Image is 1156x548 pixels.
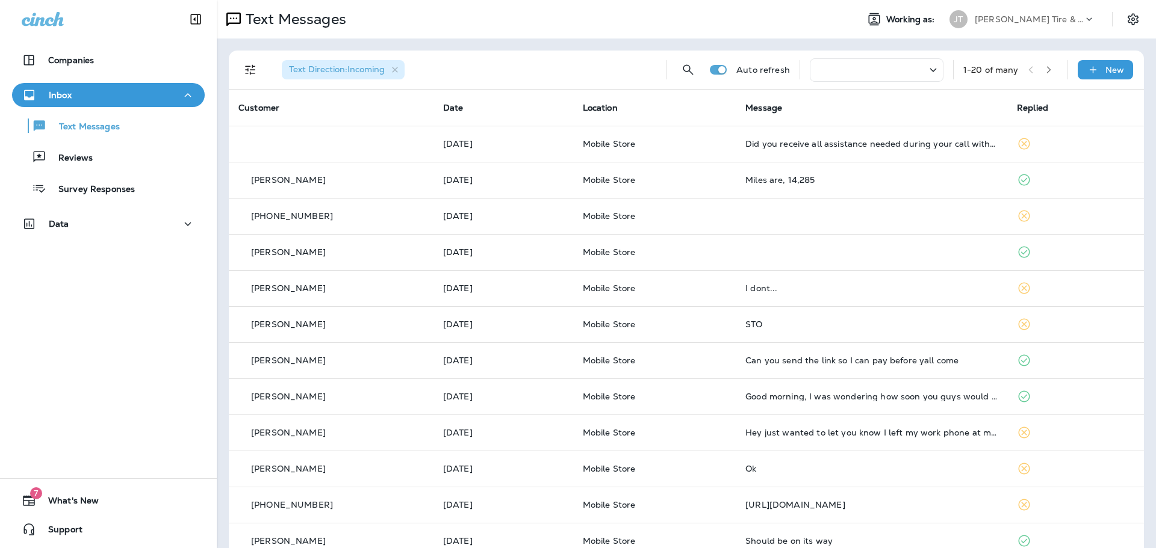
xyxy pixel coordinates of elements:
span: Mobile Store [583,463,636,474]
div: Ok [745,464,998,473]
p: Sep 10, 2025 02:45 PM [443,139,564,149]
span: Mobile Store [583,283,636,294]
p: Sep 4, 2025 07:50 AM [443,392,564,401]
div: Good morning, I was wondering how soon you guys would be able to get out here? I got paid and wil... [745,392,998,401]
button: Data [12,212,205,236]
button: Reviews [12,144,205,170]
p: Text Messages [47,122,120,133]
p: Sep 5, 2025 02:14 PM [443,319,564,329]
button: Search Messages [676,58,700,82]
span: Replied [1017,102,1048,113]
p: Sep 4, 2025 05:18 PM [443,356,564,365]
p: Text Messages [241,10,346,28]
div: Can you send the link so I can pay before yall come [745,356,998,365]
p: [PERSON_NAME] [251,536,326,546]
button: Settings [1122,8,1144,30]
p: [PHONE_NUMBER] [251,500,333,510]
p: [PHONE_NUMBER] [251,211,333,221]
button: Collapse Sidebar [179,7,213,31]
span: What's New [36,496,99,510]
p: [PERSON_NAME] [251,428,326,437]
p: [PERSON_NAME] [251,283,326,293]
p: Sep 1, 2025 02:52 PM [443,428,564,437]
p: Aug 28, 2025 01:14 PM [443,536,564,546]
span: Mobile Store [583,355,636,366]
p: [PERSON_NAME] [251,247,326,257]
span: Mobile Store [583,138,636,149]
button: Inbox [12,83,205,107]
span: Support [36,525,82,539]
p: Aug 28, 2025 04:04 PM [443,500,564,510]
p: Sep 9, 2025 10:18 AM [443,247,564,257]
p: Sep 5, 2025 03:25 PM [443,283,564,293]
p: Data [49,219,69,229]
p: Survey Responses [46,184,135,195]
p: Auto refresh [736,65,790,75]
span: Working as: [886,14,937,25]
div: 1 - 20 of many [963,65,1019,75]
span: Mobile Store [583,499,636,510]
div: Hey just wanted to let you know I left my work phone at my house, so if you need to get ahold of ... [745,428,998,437]
span: Date [443,102,464,113]
span: Mobile Store [583,174,636,185]
span: Text Direction : Incoming [289,64,385,75]
span: Mobile Store [583,427,636,438]
span: Message [745,102,782,113]
p: [PERSON_NAME] [251,392,326,401]
span: Location [583,102,618,113]
p: Sep 9, 2025 11:00 AM [443,211,564,221]
div: JT [949,10,968,28]
p: Sep 9, 2025 04:41 PM [443,175,564,185]
p: [PERSON_NAME] [251,319,326,329]
p: New [1105,65,1124,75]
button: Companies [12,48,205,72]
button: Support [12,517,205,541]
div: Text Direction:Incoming [282,60,405,79]
button: Filters [238,58,263,82]
div: Did you receive all assistance needed during your call with Jordan? Please click the link below t... [745,139,998,149]
button: 7What's New [12,488,205,513]
p: Reviews [46,153,93,164]
p: [PERSON_NAME] Tire & Auto [975,14,1083,24]
span: Customer [238,102,279,113]
p: Inbox [49,90,72,100]
div: https://maps.app.goo.gl/SrjQZKDyHcSSgGXQ8?g_st=a [745,500,998,510]
span: Mobile Store [583,211,636,221]
button: Text Messages [12,113,205,138]
p: [PERSON_NAME] [251,356,326,365]
span: Mobile Store [583,247,636,257]
p: [PERSON_NAME] [251,464,326,473]
span: 7 [30,487,42,499]
span: Mobile Store [583,319,636,330]
button: Survey Responses [12,176,205,201]
p: Companies [48,55,94,65]
p: [PERSON_NAME] [251,175,326,185]
p: Aug 29, 2025 02:46 PM [443,464,564,473]
div: Should be on its way [745,536,998,546]
span: Mobile Store [583,391,636,402]
div: STO [745,319,998,329]
div: Miles are, 14,285 [745,175,998,185]
div: I dont... [745,283,998,293]
span: Mobile Store [583,535,636,546]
